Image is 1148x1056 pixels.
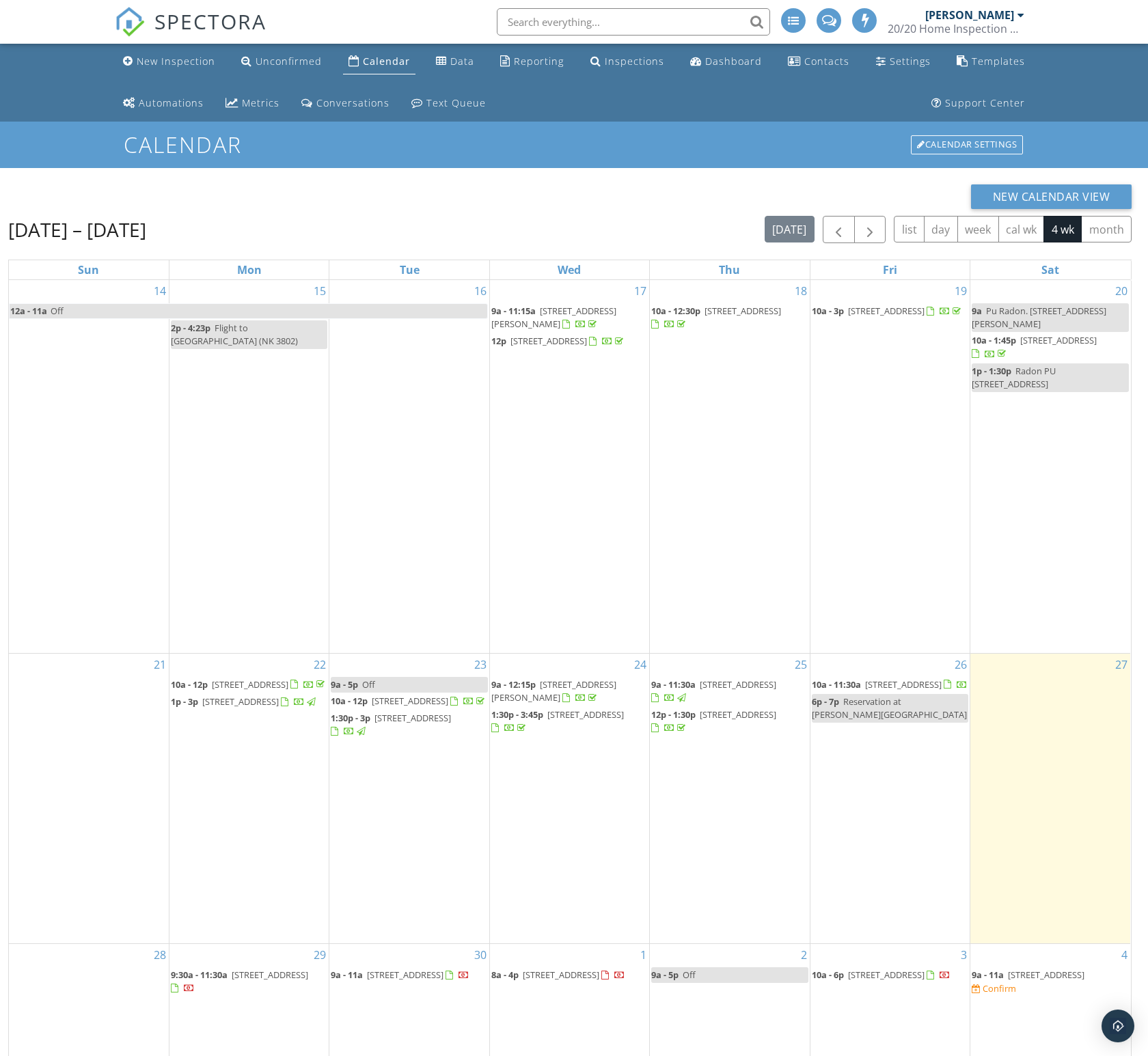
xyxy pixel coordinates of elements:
span: 10a - 6p [812,969,844,981]
td: Go to September 18, 2025 [650,280,810,653]
div: New Inspection [137,55,215,68]
a: 1:30p - 3p [STREET_ADDRESS] [331,712,451,737]
span: [STREET_ADDRESS][PERSON_NAME] [491,678,616,704]
span: 1p - 1:30p [972,365,1011,377]
span: [STREET_ADDRESS] [700,678,776,691]
td: Go to September 24, 2025 [489,653,649,943]
span: [STREET_ADDRESS] [1020,334,1097,346]
a: Go to September 14, 2025 [151,280,169,302]
h2: [DATE] – [DATE] [8,216,146,243]
span: 1:30p - 3:45p [491,708,543,721]
button: Previous [823,216,855,244]
a: Go to October 4, 2025 [1119,944,1130,966]
a: Contacts [782,49,855,74]
span: [STREET_ADDRESS] [1008,969,1084,981]
a: Tuesday [397,260,422,279]
td: Go to September 25, 2025 [650,653,810,943]
a: 9a - 11:30a [STREET_ADDRESS] [651,678,776,704]
div: Text Queue [426,96,486,109]
a: Go to October 2, 2025 [798,944,810,966]
a: 10a - 12p [STREET_ADDRESS] [171,678,327,691]
a: 9a - 12:15p [STREET_ADDRESS][PERSON_NAME] [491,677,648,706]
span: 10a - 12p [171,678,208,691]
span: 9a - 11a [972,969,1004,981]
a: 10a - 12p [STREET_ADDRESS] [171,677,327,693]
span: Flight to [GEOGRAPHIC_DATA] (NK 3802) [171,322,298,347]
h1: Calendar [124,133,1024,156]
td: Go to September 15, 2025 [169,280,329,653]
span: 10a - 1:45p [972,334,1016,346]
a: 9a - 11:15a [STREET_ADDRESS][PERSON_NAME] [491,303,648,333]
a: 1:30p - 3:45p [STREET_ADDRESS] [491,707,648,736]
a: Reporting [495,49,569,74]
a: 12p - 1:30p [STREET_ADDRESS] [651,707,808,736]
a: 10a - 3p [STREET_ADDRESS] [812,305,963,317]
td: Go to September 27, 2025 [970,653,1130,943]
div: Automations [139,96,204,109]
span: 9:30a - 11:30a [171,969,228,981]
a: 10a - 3p [STREET_ADDRESS] [812,303,968,320]
span: 2p - 4:23p [171,322,210,334]
td: Go to September 23, 2025 [329,653,489,943]
a: Go to September 28, 2025 [151,944,169,966]
span: [STREET_ADDRESS] [848,305,925,317]
a: Calendar [343,49,415,74]
span: Pu Radon. [STREET_ADDRESS][PERSON_NAME] [972,305,1106,330]
a: Metrics [220,91,285,116]
img: The Best Home Inspection Software - Spectora [115,7,145,37]
a: Go to September 19, 2025 [952,280,970,302]
span: 9a - 12:15p [491,678,536,691]
a: Text Queue [406,91,491,116]
span: [STREET_ADDRESS] [232,969,308,981]
span: 1:30p - 3p [331,712,370,724]
a: SPECTORA [115,18,266,47]
a: Sunday [75,260,102,279]
div: Reporting [514,55,564,68]
button: day [924,216,958,242]
a: 12p [STREET_ADDRESS] [491,335,626,347]
span: [STREET_ADDRESS] [865,678,942,691]
a: 9a - 11:30a [STREET_ADDRESS] [651,677,808,706]
span: [STREET_ADDRESS] [705,305,781,317]
a: Monday [234,260,264,279]
span: 8a - 4p [491,969,519,981]
a: Go to September 29, 2025 [311,944,329,966]
span: [STREET_ADDRESS] [547,708,624,721]
div: Calendar Settings [911,135,1023,154]
a: Settings [871,49,936,74]
span: Off [51,305,64,317]
a: Inspections [585,49,670,74]
button: [DATE] [765,216,815,242]
span: [STREET_ADDRESS] [523,969,599,981]
div: 20/20 Home Inspection of NJ LLC [888,22,1024,36]
a: Go to September 24, 2025 [631,654,649,676]
a: Templates [951,49,1030,74]
span: 6p - 7p [812,695,839,708]
a: Go to September 17, 2025 [631,280,649,302]
span: Off [362,678,375,691]
span: SPECTORA [154,7,266,36]
td: Go to September 26, 2025 [810,653,970,943]
td: Go to September 21, 2025 [9,653,169,943]
div: Data [450,55,474,68]
td: Go to September 20, 2025 [970,280,1130,653]
span: [STREET_ADDRESS] [510,335,587,347]
span: 12p [491,335,506,347]
div: Conversations [316,96,389,109]
td: Go to September 14, 2025 [9,280,169,653]
td: Go to September 22, 2025 [169,653,329,943]
span: 9a - 11:30a [651,678,696,691]
a: Conversations [296,91,395,116]
a: Go to September 15, 2025 [311,280,329,302]
a: Go to September 27, 2025 [1112,654,1130,676]
a: 9a - 11a [STREET_ADDRESS] [331,969,469,981]
span: 9a - 5p [331,678,358,691]
div: [PERSON_NAME] [925,8,1014,22]
a: 10a - 12:30p [STREET_ADDRESS] [651,303,808,333]
div: Calendar [363,55,410,68]
span: 10a - 12:30p [651,305,700,317]
a: 1:30p - 3p [STREET_ADDRESS] [331,710,487,740]
a: Saturday [1039,260,1062,279]
span: 9a - 5p [651,969,679,981]
span: 12p - 1:30p [651,708,696,721]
